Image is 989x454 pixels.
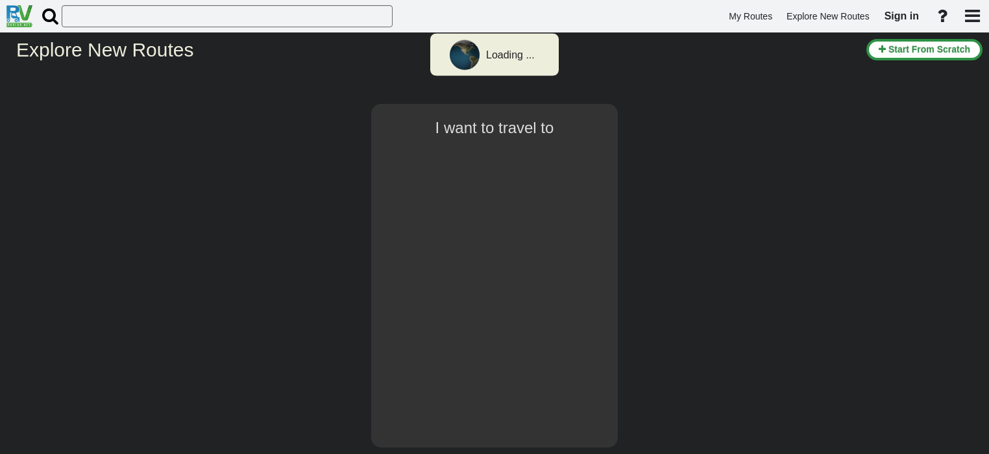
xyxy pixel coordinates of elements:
span: Explore New Routes [787,11,870,21]
a: My Routes [723,4,778,29]
button: Start From Scratch [866,39,983,60]
span: Start From Scratch [888,44,970,55]
h2: Explore New Routes [16,39,857,60]
span: I want to travel to [435,119,554,136]
span: Sign in [885,10,919,21]
a: Sign in [879,3,925,30]
div: Loading ... [486,48,535,63]
span: My Routes [729,11,772,21]
img: RvPlanetLogo.png [6,5,32,27]
a: Explore New Routes [781,4,875,29]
